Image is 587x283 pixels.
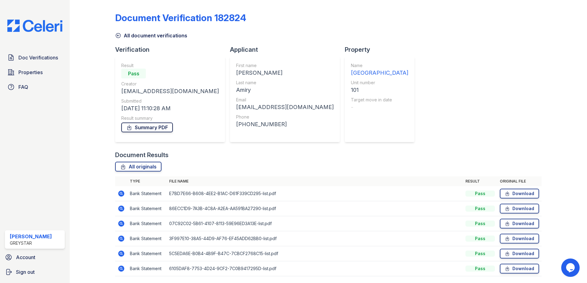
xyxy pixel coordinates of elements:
[465,236,495,242] div: Pass
[500,249,539,258] a: Download
[351,97,408,103] div: Target move in date
[127,201,167,216] td: Bank Statement
[18,83,28,91] span: FAQ
[167,176,463,186] th: File name
[5,66,65,78] a: Properties
[463,176,497,186] th: Result
[121,81,219,87] div: Creator
[115,151,169,159] div: Document Results
[167,261,463,276] td: 6105DAF8-7753-4D24-9CF2-7C0B9417295D-list.pdf
[10,233,52,240] div: [PERSON_NAME]
[121,87,219,96] div: [EMAIL_ADDRESS][DOMAIN_NAME]
[236,120,334,129] div: [PHONE_NUMBER]
[121,123,173,132] a: Summary PDF
[236,62,334,69] div: First name
[351,103,408,111] div: -
[236,80,334,86] div: Last name
[230,45,345,54] div: Applicant
[121,104,219,113] div: [DATE] 11:10:28 AM
[167,231,463,246] td: 3F997E10-38A5-44D9-AF76-EF45ADD62BB0-list.pdf
[167,246,463,261] td: 5C5EDA6E-B0B4-4B9F-B47C-7CBCF2768C15-list.pdf
[115,162,161,172] a: All originals
[236,103,334,111] div: [EMAIL_ADDRESS][DOMAIN_NAME]
[5,81,65,93] a: FAQ
[127,216,167,231] td: Bank Statement
[167,216,463,231] td: 07C92C02-5B61-4107-8113-59E96ED3A13E-list.pdf
[127,261,167,276] td: Bank Statement
[121,62,219,69] div: Result
[115,32,187,39] a: All document verifications
[465,221,495,227] div: Pass
[351,62,408,69] div: Name
[16,268,35,276] span: Sign out
[561,258,581,277] iframe: chat widget
[500,219,539,228] a: Download
[236,86,334,94] div: Amiry
[18,69,43,76] span: Properties
[500,189,539,198] a: Download
[351,62,408,77] a: Name [GEOGRAPHIC_DATA]
[115,45,230,54] div: Verification
[127,176,167,186] th: Type
[167,186,463,201] td: E7BD7E66-B608-4EE2-B1AC-D61F339CD295-list.pdf
[351,86,408,94] div: 101
[465,251,495,257] div: Pass
[115,12,246,23] div: Document Verification 182824
[465,206,495,212] div: Pass
[127,231,167,246] td: Bank Statement
[345,45,419,54] div: Property
[10,240,52,246] div: Greystar
[465,266,495,272] div: Pass
[121,115,219,121] div: Result summary
[500,234,539,243] a: Download
[500,204,539,213] a: Download
[2,20,67,32] img: CE_Logo_Blue-a8612792a0a2168367f1c8372b55b34899dd931a85d93a1a3d3e32e68fde9ad4.png
[465,191,495,197] div: Pass
[500,264,539,274] a: Download
[2,266,67,278] a: Sign out
[236,114,334,120] div: Phone
[16,254,35,261] span: Account
[351,69,408,77] div: [GEOGRAPHIC_DATA]
[2,251,67,263] a: Account
[18,54,58,61] span: Doc Verifications
[5,51,65,64] a: Doc Verifications
[127,246,167,261] td: Bank Statement
[497,176,542,186] th: Original file
[236,69,334,77] div: [PERSON_NAME]
[236,97,334,103] div: Email
[121,98,219,104] div: Submitted
[121,69,146,78] div: Pass
[167,201,463,216] td: 86ECC1D9-7A3B-4C8A-A2EA-AA591BA27290-list.pdf
[127,186,167,201] td: Bank Statement
[351,80,408,86] div: Unit number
